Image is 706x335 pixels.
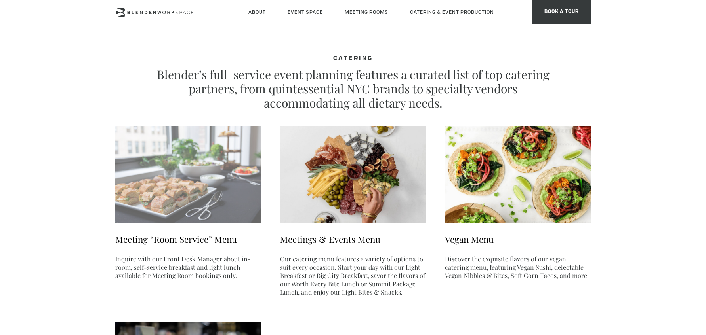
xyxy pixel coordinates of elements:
[445,233,494,245] a: Vegan Menu
[115,233,237,245] a: Meeting “Room Service” Menu
[280,255,426,296] p: Our catering menu features a variety of options to suit every occasion. Start your day with our L...
[155,67,551,110] p: Blender’s full-service event planning features a curated list of top catering partners, from quin...
[445,255,591,280] p: Discover the exquisite flavors of our vegan catering menu, featuring Vegan Sushi, delectable Vega...
[155,55,551,62] h4: CATERING
[563,234,706,335] iframe: Chat Widget
[115,255,261,280] p: Inquire with our Front Desk Manager about in-room, self-service breakfast and light lunch availab...
[280,233,380,245] a: Meetings & Events Menu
